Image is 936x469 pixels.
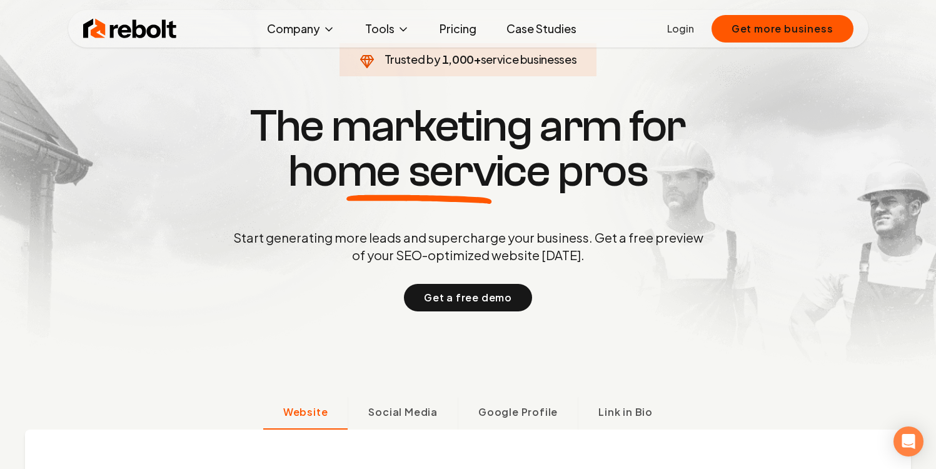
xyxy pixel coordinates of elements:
[496,16,586,41] a: Case Studies
[288,149,550,194] span: home service
[598,405,653,420] span: Link in Bio
[168,104,768,194] h1: The marketing arm for pros
[430,16,486,41] a: Pricing
[263,397,348,430] button: Website
[355,16,420,41] button: Tools
[83,16,177,41] img: Rebolt Logo
[481,52,577,66] span: service businesses
[257,16,345,41] button: Company
[667,21,694,36] a: Login
[404,284,532,311] button: Get a free demo
[578,397,673,430] button: Link in Bio
[385,52,440,66] span: Trusted by
[283,405,328,420] span: Website
[458,397,578,430] button: Google Profile
[348,397,458,430] button: Social Media
[478,405,558,420] span: Google Profile
[893,426,923,456] div: Open Intercom Messenger
[712,15,853,43] button: Get more business
[368,405,438,420] span: Social Media
[442,51,474,68] span: 1,000
[231,229,706,264] p: Start generating more leads and supercharge your business. Get a free preview of your SEO-optimiz...
[474,52,481,66] span: +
